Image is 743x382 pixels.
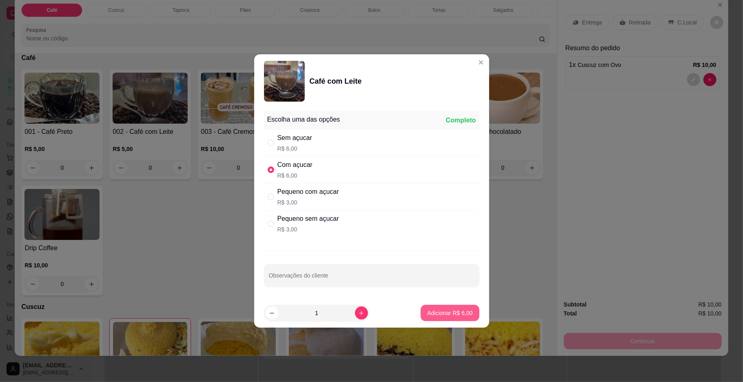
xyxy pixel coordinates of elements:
[475,56,488,69] button: Close
[277,171,313,180] p: R$ 6,00
[446,115,476,125] div: Completo
[310,76,362,87] div: Café com Leite
[264,61,305,102] img: product-image
[277,133,312,143] div: Sem açucar
[427,309,472,317] p: Adicionar R$ 6,00
[269,275,475,283] input: Observações do cliente
[277,187,339,197] div: Pequeno com açucar
[277,160,313,170] div: Com açucar
[277,144,312,153] p: R$ 6,00
[267,115,340,124] div: Escolha uma das opções
[266,306,279,320] button: decrease-product-quantity
[355,306,368,320] button: increase-product-quantity
[421,305,479,321] button: Adicionar R$ 6,00
[277,198,339,207] p: R$ 3,00
[277,225,339,233] p: R$ 3,00
[277,214,339,224] div: Pequeno sem açucar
